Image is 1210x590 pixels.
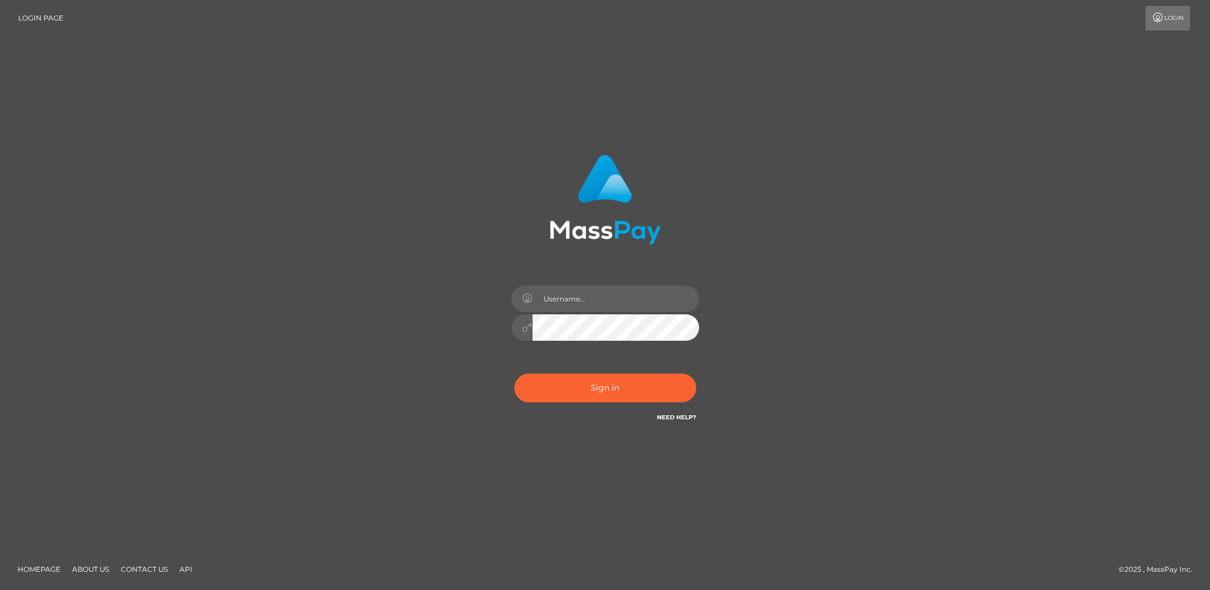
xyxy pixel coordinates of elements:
img: MassPay Login [550,155,661,245]
a: About Us [67,560,114,578]
a: API [175,560,197,578]
input: Username... [533,286,699,312]
div: © 2025 , MassPay Inc. [1119,563,1201,576]
a: Contact Us [116,560,172,578]
a: Login [1145,6,1190,30]
a: Login Page [18,6,63,30]
a: Homepage [13,560,65,578]
button: Sign in [514,374,696,402]
a: Need Help? [657,413,696,421]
